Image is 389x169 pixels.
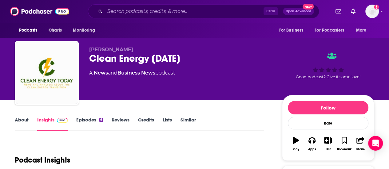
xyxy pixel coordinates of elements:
[279,26,303,35] span: For Business
[108,70,117,76] span: and
[264,7,278,15] span: Ctrl K
[76,117,103,131] a: Episodes6
[288,117,368,129] div: Rate
[15,156,70,165] h1: Podcast Insights
[352,133,368,155] button: Share
[99,118,103,122] div: 6
[89,69,175,77] div: A podcast
[181,117,196,131] a: Similar
[333,6,343,17] a: Show notifications dropdown
[10,6,69,17] img: Podchaser - Follow, Share and Rate Podcasts
[112,117,129,131] a: Reviews
[275,25,311,36] button: open menu
[356,148,364,151] div: Share
[45,25,65,36] a: Charts
[88,4,319,18] div: Search podcasts, credits, & more...
[163,117,172,131] a: Lists
[117,70,155,76] a: Business News
[282,47,374,85] div: Good podcast? Give it some love!
[336,133,352,155] button: Bookmark
[138,117,154,131] a: Credits
[311,25,353,36] button: open menu
[304,133,320,155] button: Apps
[337,148,351,151] div: Bookmark
[16,42,77,104] img: Clean Energy Today
[283,8,314,15] button: Open AdvancedNew
[288,101,368,114] button: Follow
[356,26,367,35] span: More
[288,133,304,155] button: Play
[315,26,344,35] span: For Podcasters
[352,25,374,36] button: open menu
[69,25,103,36] button: open menu
[303,4,314,10] span: New
[19,26,37,35] span: Podcasts
[308,148,316,151] div: Apps
[368,136,383,151] div: Open Intercom Messenger
[348,6,358,17] a: Show notifications dropdown
[326,148,331,151] div: List
[286,10,311,13] span: Open Advanced
[374,5,379,10] svg: Add a profile image
[293,148,299,151] div: Play
[365,5,379,18] img: User Profile
[105,6,264,16] input: Search podcasts, credits, & more...
[57,118,68,123] img: Podchaser Pro
[73,26,95,35] span: Monitoring
[365,5,379,18] span: Logged in as HavasFormulab2b
[94,70,108,76] a: News
[320,133,336,155] button: List
[365,5,379,18] button: Show profile menu
[15,25,45,36] button: open menu
[37,117,68,131] a: InsightsPodchaser Pro
[296,75,360,79] span: Good podcast? Give it some love!
[15,117,29,131] a: About
[49,26,62,35] span: Charts
[89,47,133,52] span: [PERSON_NAME]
